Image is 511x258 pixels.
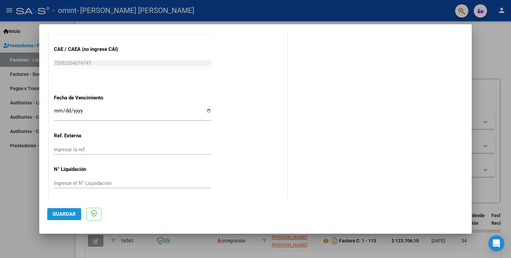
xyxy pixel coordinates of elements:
span: Guardar [53,211,76,217]
p: Ref. Externa [54,132,122,140]
div: Open Intercom Messenger [488,235,504,251]
p: CAE / CAEA (no ingrese CAI) [54,46,122,53]
button: Guardar [47,208,81,220]
p: Fecha de Vencimiento [54,94,122,102]
p: N° Liquidación [54,166,122,173]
